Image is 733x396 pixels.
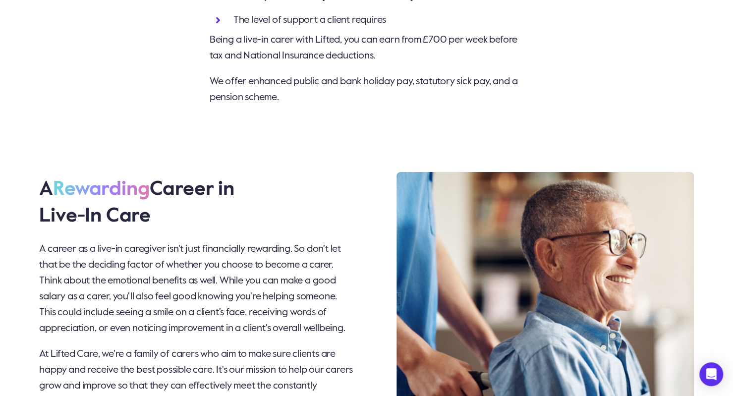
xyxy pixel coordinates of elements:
[39,176,353,229] p: A Career in Live-In Care
[233,15,386,25] span: The level of support a client requires
[53,176,149,203] span: Rewarding
[210,77,518,103] span: We offer enhanced public and bank holiday pay, statutory sick pay, and a pension scheme.
[699,362,723,386] div: Open Intercom Messenger
[39,244,345,334] span: A career as a live-in caregiver isn't just financially rewarding. So don't let that be the decidi...
[210,35,517,61] span: Being a live-in carer with Lifted, you can earn from £700 per week before tax and National Insura...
